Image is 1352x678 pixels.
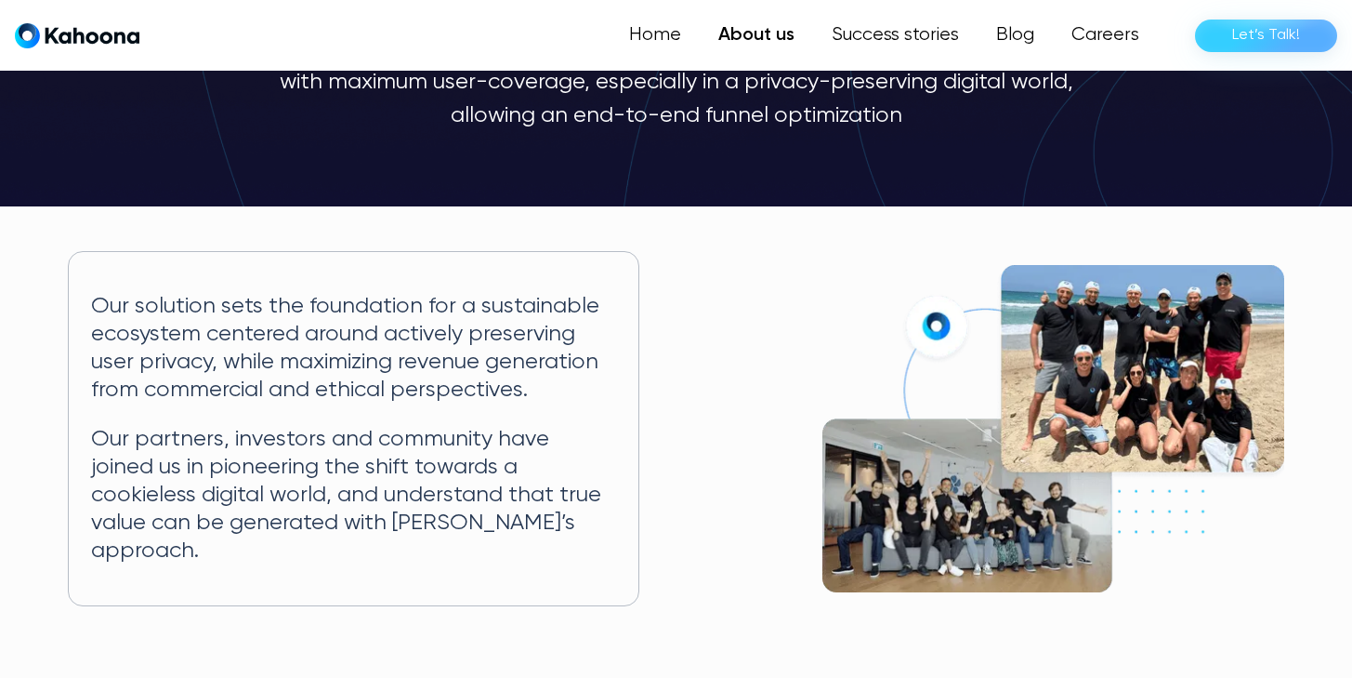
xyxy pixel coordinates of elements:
[91,426,616,565] p: Our partners, investors and community have joined us in pioneering the shift towards a cookieless...
[260,32,1093,132] p: Kahoona was established to create a blazing fast and deep user understanding, with maximum user-c...
[1053,17,1158,54] a: Careers
[91,293,616,404] p: Our solution sets the foundation for a sustainable ecosystem centered around actively preserving ...
[1232,20,1300,50] div: Let’s Talk!
[15,22,139,49] a: home
[1195,20,1337,52] a: Let’s Talk!
[813,17,978,54] a: Success stories
[610,17,700,54] a: Home
[700,17,813,54] a: About us
[978,17,1053,54] a: Blog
